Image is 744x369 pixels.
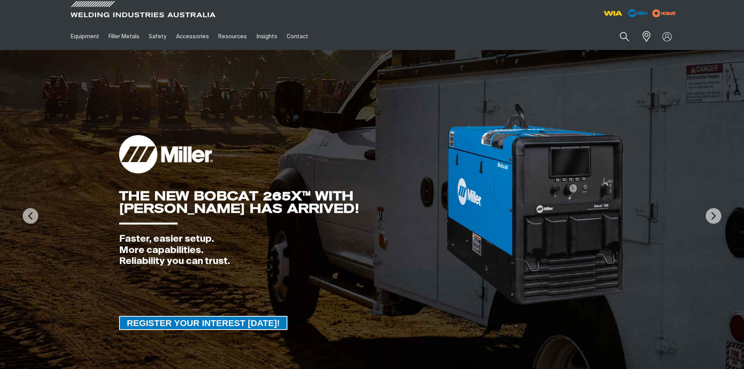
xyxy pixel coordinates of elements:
nav: Main [66,23,525,50]
input: Product name or item number... [601,27,637,46]
img: NextArrow [706,208,721,224]
img: miller [650,7,678,19]
span: REGISTER YOUR INTEREST [DATE]! [120,316,287,330]
button: Search products [611,27,638,46]
a: Insights [252,23,282,50]
a: Accessories [171,23,214,50]
div: THE NEW BOBCAT 265X™ WITH [PERSON_NAME] HAS ARRIVED! [119,190,445,215]
img: PrevArrow [23,208,38,224]
a: Contact [282,23,313,50]
a: REGISTER YOUR INTEREST TODAY! [119,316,288,330]
a: Filler Metals [104,23,144,50]
a: Resources [214,23,252,50]
a: Safety [144,23,171,50]
div: Faster, easier setup. More capabilities. Reliability you can trust. [119,234,445,267]
a: Equipment [66,23,104,50]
